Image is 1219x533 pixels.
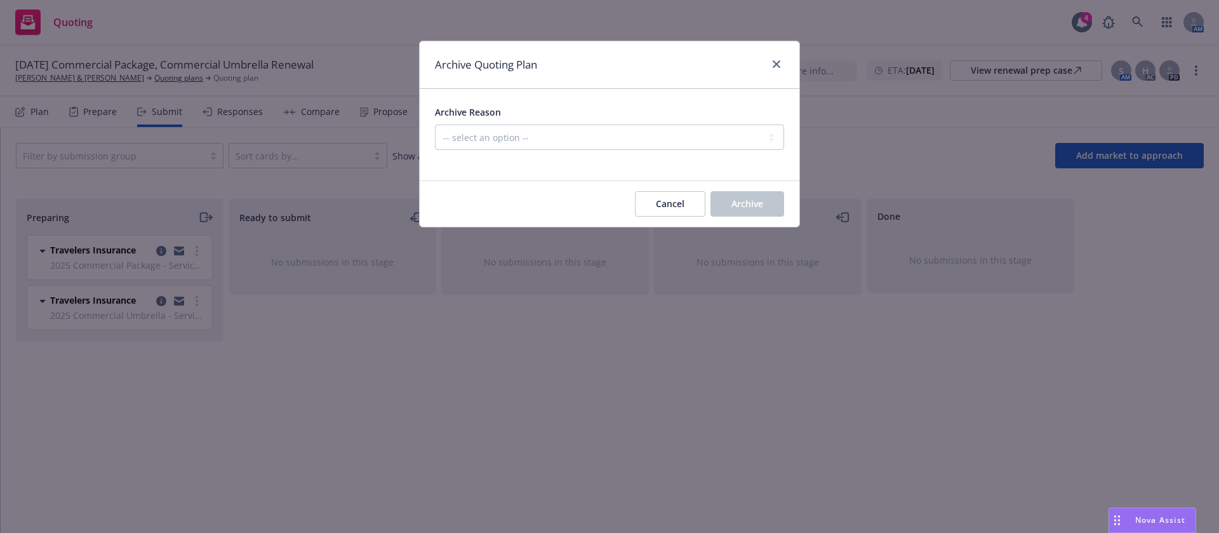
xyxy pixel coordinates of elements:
[710,191,784,217] button: Archive
[656,198,684,210] span: Cancel
[769,57,784,72] a: close
[1135,515,1185,525] span: Nova Assist
[435,57,537,73] h1: Archive Quoting Plan
[1109,508,1196,533] button: Nova Assist
[731,198,763,210] span: Archive
[635,191,705,217] button: Cancel
[435,106,501,118] span: Archive Reason
[1109,508,1125,532] div: Drag to move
